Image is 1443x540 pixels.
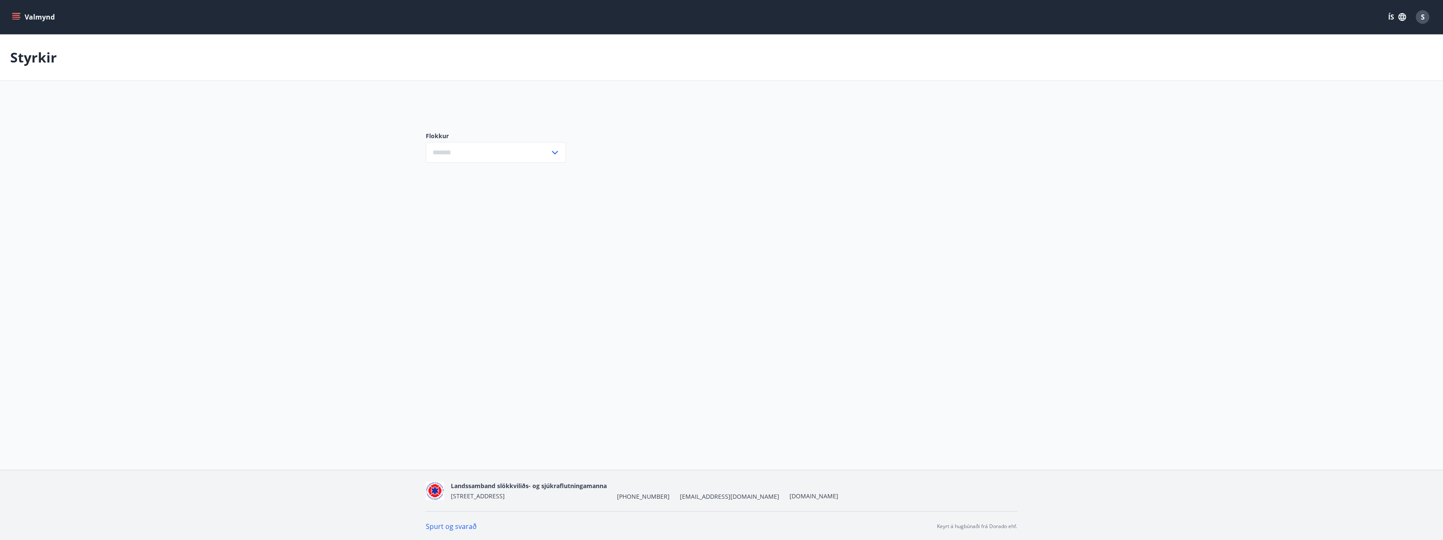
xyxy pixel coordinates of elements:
label: Flokkur [426,132,566,140]
a: Spurt og svarað [426,522,477,531]
img: 5co5o51sp293wvT0tSE6jRQ7d6JbxoluH3ek357x.png [426,482,444,500]
button: S [1412,7,1433,27]
span: [EMAIL_ADDRESS][DOMAIN_NAME] [680,492,779,501]
button: ÍS [1384,9,1411,25]
a: [DOMAIN_NAME] [789,492,838,500]
span: [PHONE_NUMBER] [617,492,670,501]
p: Keyrt á hugbúnaði frá Dorado ehf. [937,523,1017,530]
span: [STREET_ADDRESS] [451,492,505,500]
p: Styrkir [10,48,57,67]
button: menu [10,9,58,25]
span: S [1421,12,1425,22]
span: Landssamband slökkviliðs- og sjúkraflutningamanna [451,482,607,490]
